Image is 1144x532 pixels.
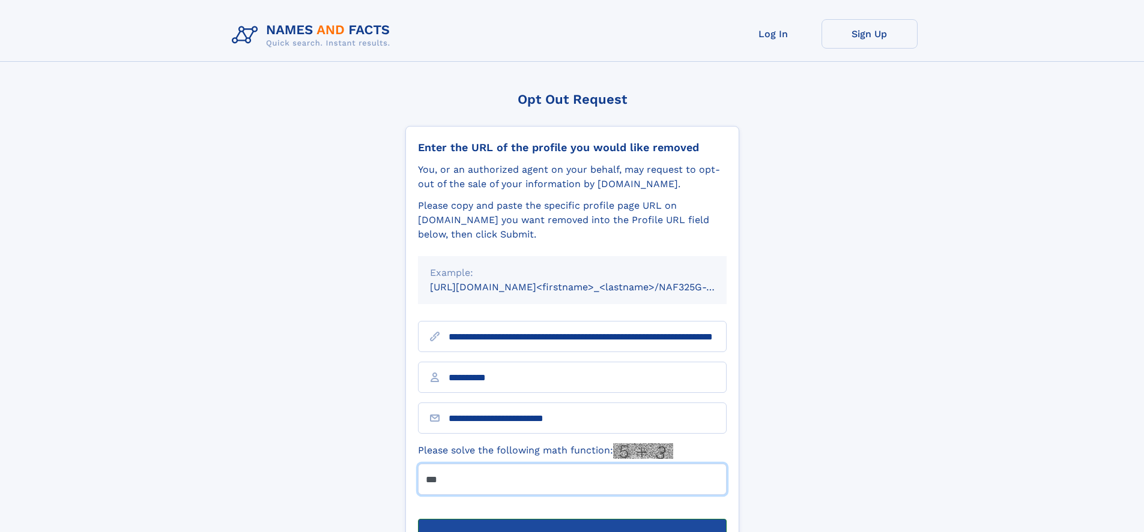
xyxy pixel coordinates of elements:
[418,199,727,242] div: Please copy and paste the specific profile page URL on [DOMAIN_NAME] you want removed into the Pr...
[418,141,727,154] div: Enter the URL of the profile you would like removed
[822,19,918,49] a: Sign Up
[418,163,727,191] div: You, or an authorized agent on your behalf, may request to opt-out of the sale of your informatio...
[227,19,400,52] img: Logo Names and Facts
[430,266,715,280] div: Example:
[725,19,822,49] a: Log In
[430,281,749,293] small: [URL][DOMAIN_NAME]<firstname>_<lastname>/NAF325G-xxxxxxxx
[418,443,673,459] label: Please solve the following math function:
[405,92,739,107] div: Opt Out Request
